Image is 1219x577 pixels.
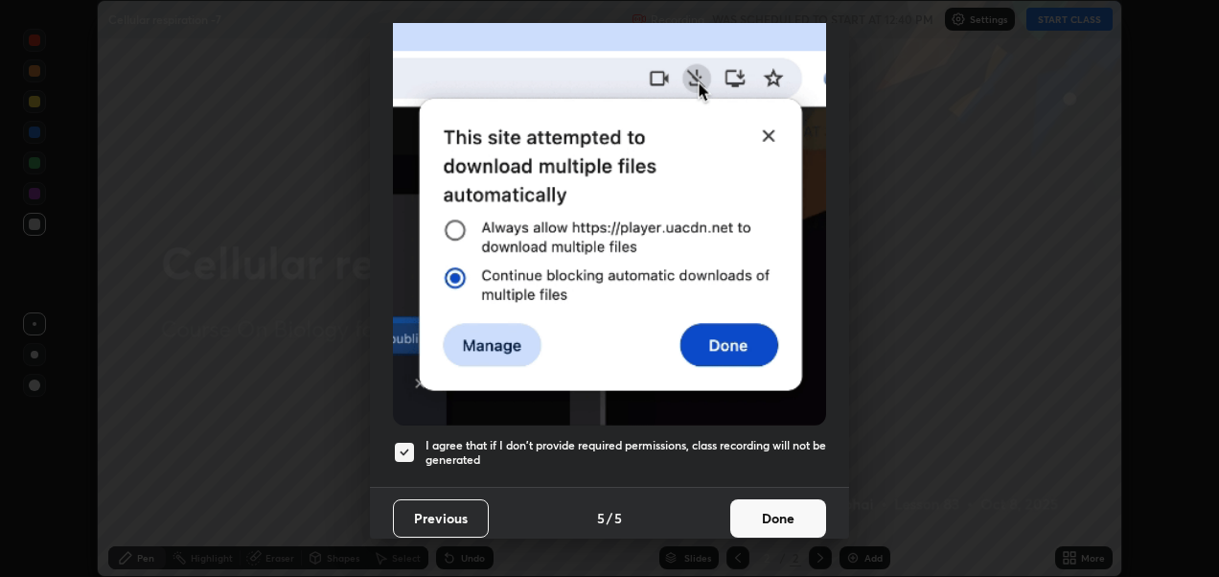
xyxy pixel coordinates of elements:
[597,508,605,528] h4: 5
[614,508,622,528] h4: 5
[425,438,826,468] h5: I agree that if I don't provide required permissions, class recording will not be generated
[730,499,826,538] button: Done
[393,499,489,538] button: Previous
[393,7,826,426] img: downloads-permission-blocked.gif
[607,508,612,528] h4: /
